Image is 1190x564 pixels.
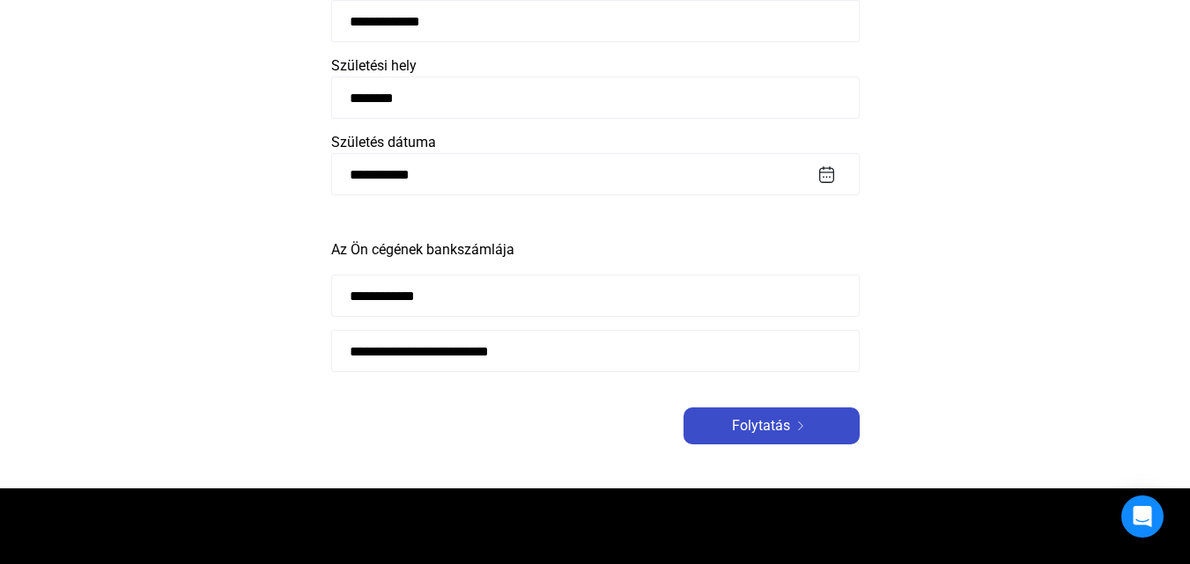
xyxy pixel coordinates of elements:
font: Születés dátuma [331,134,436,150]
div: Intercom Messenger megnyitása [1121,495,1164,538]
font: Az Ön cégének bankszámlája [331,241,514,258]
img: jobbra nyíl-fehér [790,421,811,430]
font: Születési hely [331,57,417,74]
font: Folytatás [732,417,790,434]
button: Folytatásjobbra nyíl-fehér [684,407,860,444]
